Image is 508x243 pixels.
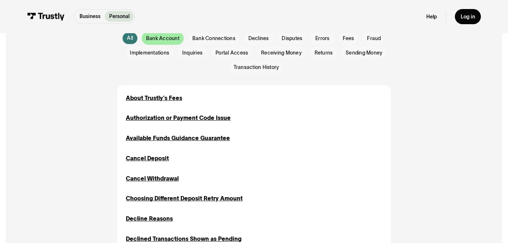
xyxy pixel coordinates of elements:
img: Trustly Logo [27,13,65,21]
div: All [127,35,133,42]
p: Personal [109,13,129,20]
a: Cancel Deposit [126,154,169,163]
span: Errors [315,35,330,42]
a: Personal [105,11,134,22]
div: Log in [461,13,475,20]
span: Inquiries [182,49,202,57]
a: Log in [455,9,481,24]
span: Sending Money [346,49,382,57]
span: Portal Access [215,49,248,57]
a: Help [426,13,437,20]
span: Transaction History [234,64,279,71]
a: Cancel Withdrawal [126,174,179,183]
a: Available Funds Guidance Guarantee [126,134,230,143]
span: Fraud [367,35,381,42]
span: Returns [315,49,333,57]
span: Bank Account [146,35,179,42]
a: Choosing Different Deposit Retry Amount [126,194,243,203]
form: Email Form [117,32,391,73]
span: Disputes [282,35,302,42]
a: Authorization or Payment Code Issue [126,114,231,122]
p: Business [80,13,101,20]
a: Business [75,11,105,22]
span: Fees [343,35,354,42]
span: Implementations [130,49,169,57]
a: About Trustly's Fees [126,94,182,103]
span: Bank Connections [192,35,235,42]
span: Declines [248,35,269,42]
span: Receiving Money [261,49,302,57]
a: Decline Reasons [126,214,173,223]
a: All [123,32,137,44]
